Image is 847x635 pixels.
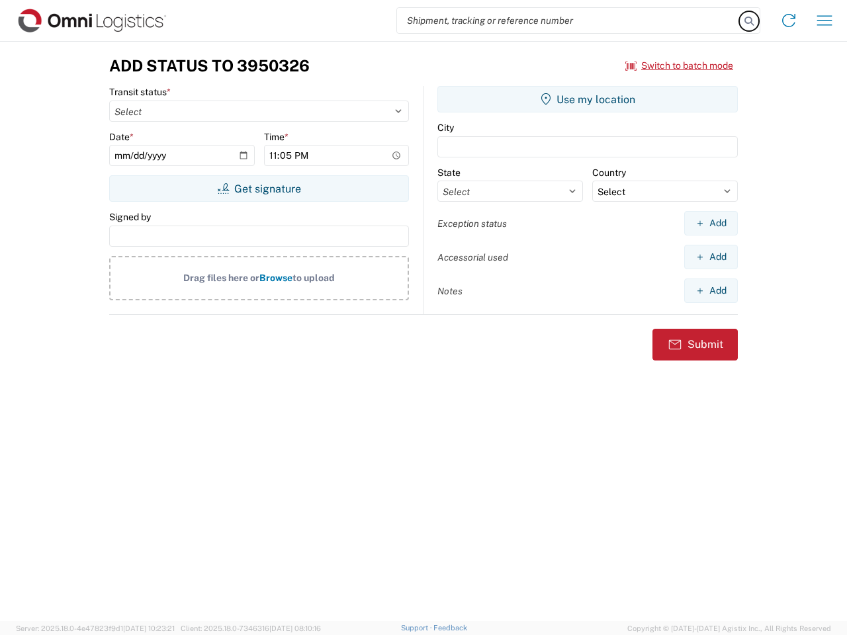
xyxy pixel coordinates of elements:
[109,56,310,75] h3: Add Status to 3950326
[652,329,738,360] button: Submit
[264,131,289,143] label: Time
[123,624,175,632] span: [DATE] 10:23:21
[684,211,738,235] button: Add
[433,624,467,632] a: Feedback
[109,211,151,223] label: Signed by
[437,218,507,230] label: Exception status
[259,273,292,283] span: Browse
[625,55,733,77] button: Switch to batch mode
[437,86,738,112] button: Use my location
[437,251,508,263] label: Accessorial used
[292,273,335,283] span: to upload
[109,175,409,202] button: Get signature
[109,131,134,143] label: Date
[437,167,461,179] label: State
[397,8,740,33] input: Shipment, tracking or reference number
[684,245,738,269] button: Add
[592,167,626,179] label: Country
[627,622,831,634] span: Copyright © [DATE]-[DATE] Agistix Inc., All Rights Reserved
[269,624,321,632] span: [DATE] 08:10:16
[437,122,454,134] label: City
[109,86,171,98] label: Transit status
[684,278,738,303] button: Add
[181,624,321,632] span: Client: 2025.18.0-7346316
[16,624,175,632] span: Server: 2025.18.0-4e47823f9d1
[437,285,463,297] label: Notes
[183,273,259,283] span: Drag files here or
[401,624,434,632] a: Support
